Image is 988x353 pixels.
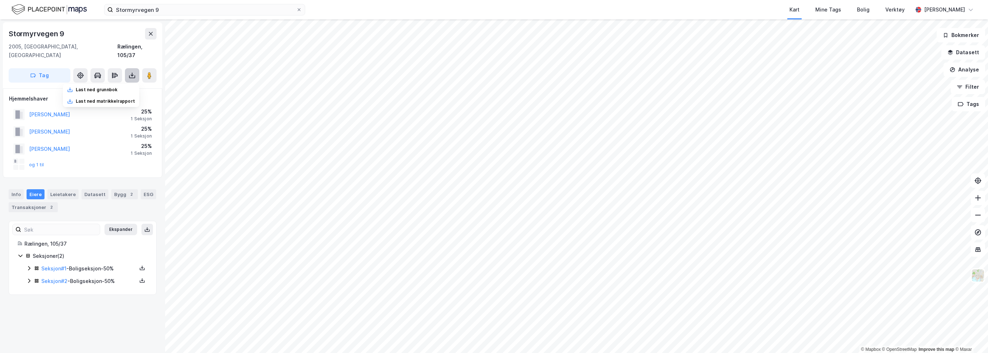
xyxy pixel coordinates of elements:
button: Ekspander [104,224,137,235]
img: Z [971,269,985,282]
button: Filter [951,80,985,94]
iframe: Chat Widget [952,319,988,353]
div: Last ned matrikkelrapport [76,98,135,104]
div: Leietakere [47,189,79,199]
div: Mine Tags [815,5,841,14]
div: 25% [131,142,152,150]
div: 1 Seksjon [131,133,152,139]
button: Datasett [941,45,985,60]
a: Mapbox [861,347,881,352]
button: Tags [952,97,985,111]
div: 1 Seksjon [131,116,152,122]
button: Bokmerker [937,28,985,42]
input: Søk [21,224,100,235]
div: Rælingen, 105/37 [117,42,157,60]
div: - Boligseksjon - 50% [41,264,137,273]
div: Kart [789,5,800,14]
div: Stormyrvegen 9 [9,28,66,40]
div: [PERSON_NAME] [924,5,965,14]
div: 2 [128,191,135,198]
div: Bolig [857,5,870,14]
div: 1 Seksjon [131,150,152,156]
div: 25% [131,107,152,116]
div: ESG [141,189,156,199]
button: Analyse [943,62,985,77]
div: Verktøy [885,5,905,14]
div: - Boligseksjon - 50% [41,277,137,285]
div: 2005, [GEOGRAPHIC_DATA], [GEOGRAPHIC_DATA] [9,42,117,60]
div: Transaksjoner [9,202,58,212]
a: Improve this map [919,347,954,352]
div: Seksjoner ( 2 ) [33,252,148,260]
div: 2 [48,204,55,211]
a: OpenStreetMap [882,347,917,352]
a: Seksjon#2 [41,278,67,284]
div: Hjemmelshaver [9,94,156,103]
div: 25% [131,125,152,133]
div: Datasett [81,189,108,199]
img: logo.f888ab2527a4732fd821a326f86c7f29.svg [11,3,87,16]
div: Rælingen, 105/37 [24,240,148,248]
div: Eiere [27,189,45,199]
button: Tag [9,68,70,83]
div: Info [9,189,24,199]
div: Last ned grunnbok [76,87,117,93]
div: Kontrollprogram for chat [952,319,988,353]
input: Søk på adresse, matrikkel, gårdeiere, leietakere eller personer [113,4,296,15]
a: Seksjon#1 [41,265,66,271]
div: Bygg [111,189,138,199]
